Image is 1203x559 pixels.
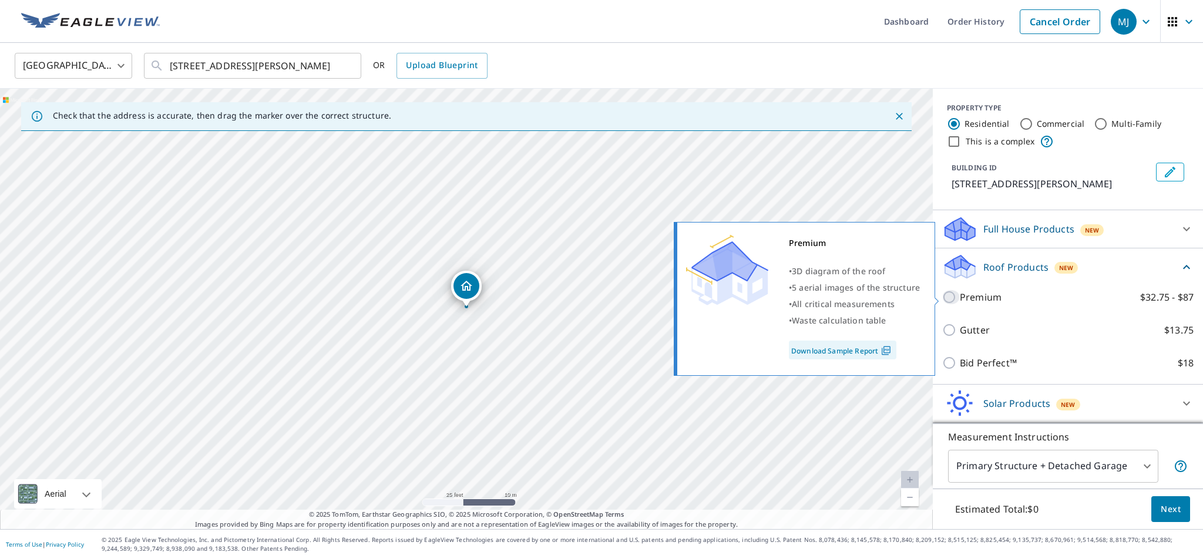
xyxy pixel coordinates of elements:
[15,49,132,82] div: [GEOGRAPHIC_DATA]
[966,136,1035,147] label: This is a complex
[792,282,920,293] span: 5 aerial images of the structure
[901,471,919,489] a: Current Level 20, Zoom In Disabled
[686,235,768,305] img: Premium
[892,109,907,124] button: Close
[1111,9,1137,35] div: MJ
[1178,356,1194,370] p: $18
[21,13,160,31] img: EV Logo
[373,53,488,79] div: OR
[789,263,920,279] div: •
[983,396,1050,410] p: Solar Products
[1164,323,1194,337] p: $13.75
[406,58,478,73] span: Upload Blueprint
[46,540,84,548] a: Privacy Policy
[1085,225,1099,235] span: New
[396,53,487,79] a: Upload Blueprint
[792,298,895,309] span: All critical measurements
[451,271,482,307] div: Dropped pin, building 1, Residential property, 11735 Ruggles Cir Omaha, NE 68164
[1059,263,1073,272] span: New
[789,296,920,312] div: •
[901,489,919,506] a: Current Level 20, Zoom Out
[102,536,1197,553] p: © 2025 Eagle View Technologies, Inc. and Pictometry International Corp. All Rights Reserved. Repo...
[960,323,990,337] p: Gutter
[789,341,896,359] a: Download Sample Report
[1037,118,1085,130] label: Commercial
[1156,163,1184,181] button: Edit building 1
[1174,459,1188,473] span: Your report will include the primary structure and a detached garage if one exists.
[942,253,1194,281] div: Roof ProductsNew
[983,222,1074,236] p: Full House Products
[960,356,1017,370] p: Bid Perfect™
[6,540,42,548] a: Terms of Use
[942,389,1194,417] div: Solar ProductsNew
[789,279,920,296] div: •
[1161,502,1181,517] span: Next
[6,541,84,548] p: |
[53,110,391,121] p: Check that the address is accurate, then drag the marker over the correct structure.
[1111,118,1161,130] label: Multi-Family
[309,510,624,520] span: © 2025 TomTom, Earthstar Geographics SIO, © 2025 Microsoft Corporation, ©
[789,235,920,251] div: Premium
[605,510,624,518] a: Terms
[553,510,603,518] a: OpenStreetMap
[792,265,885,277] span: 3D diagram of the roof
[1020,9,1100,34] a: Cancel Order
[965,118,1010,130] label: Residential
[948,450,1158,483] div: Primary Structure + Detached Garage
[947,103,1189,113] div: PROPERTY TYPE
[789,312,920,329] div: •
[170,49,337,82] input: Search by address or latitude-longitude
[942,215,1194,243] div: Full House ProductsNew
[952,163,997,173] p: BUILDING ID
[983,260,1049,274] p: Roof Products
[792,315,886,326] span: Waste calculation table
[878,345,894,356] img: Pdf Icon
[1140,290,1194,304] p: $32.75 - $87
[14,479,102,509] div: Aerial
[1151,496,1190,523] button: Next
[960,290,1002,304] p: Premium
[41,479,70,509] div: Aerial
[1061,400,1075,409] span: New
[946,496,1048,522] p: Estimated Total: $0
[952,177,1151,191] p: [STREET_ADDRESS][PERSON_NAME]
[948,430,1188,444] p: Measurement Instructions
